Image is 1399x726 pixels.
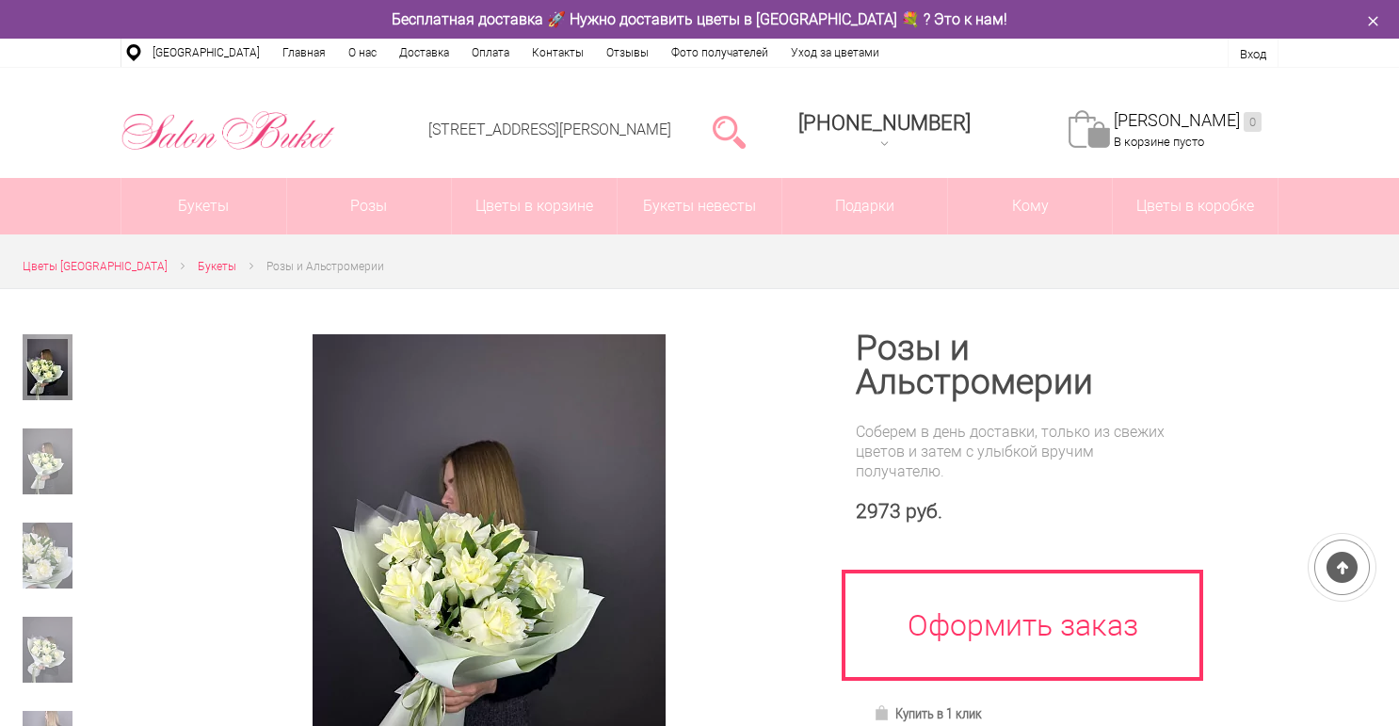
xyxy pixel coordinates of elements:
a: Уход за цветами [780,39,891,67]
a: Контакты [521,39,595,67]
a: Розы [287,178,452,234]
a: [GEOGRAPHIC_DATA] [141,39,271,67]
a: Вход [1240,47,1266,61]
a: Оплата [460,39,521,67]
a: Букеты [121,178,286,234]
img: Купить в 1 клик [874,705,895,720]
a: Оформить заказ [842,570,1203,681]
img: Цветы Нижний Новгород [121,106,336,155]
a: Цветы в корзине [452,178,617,234]
a: Цветы в коробке [1113,178,1278,234]
span: Кому [948,178,1113,234]
a: [PHONE_NUMBER] [787,105,982,158]
div: 2973 руб. [856,500,1181,524]
h1: Розы и Альстромерии [856,331,1181,399]
a: [PERSON_NAME] [1114,110,1262,132]
div: Бесплатная доставка 🚀 Нужно доставить цветы в [GEOGRAPHIC_DATA] 💐 ? Это к нам! [106,9,1293,29]
a: Букеты [198,257,236,277]
span: В корзине пусто [1114,135,1204,149]
span: Букеты [198,260,236,273]
div: Соберем в день доставки, только из свежих цветов и затем с улыбкой вручим получателю. [856,422,1181,481]
a: Подарки [782,178,947,234]
a: Букеты невесты [618,178,782,234]
span: Цветы [GEOGRAPHIC_DATA] [23,260,168,273]
a: [STREET_ADDRESS][PERSON_NAME] [428,121,671,138]
span: [PHONE_NUMBER] [798,111,971,135]
span: Розы и Альстромерии [266,260,384,273]
a: Отзывы [595,39,660,67]
a: О нас [337,39,388,67]
a: Доставка [388,39,460,67]
a: Цветы [GEOGRAPHIC_DATA] [23,257,168,277]
a: Главная [271,39,337,67]
ins: 0 [1244,112,1262,132]
a: Фото получателей [660,39,780,67]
